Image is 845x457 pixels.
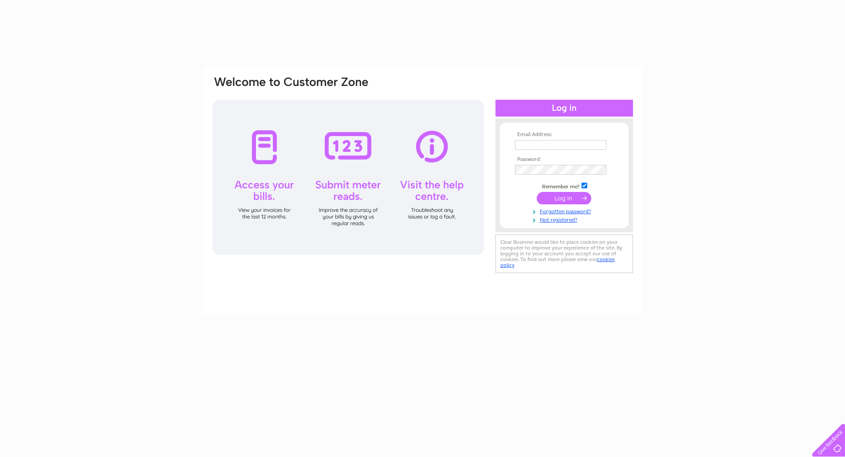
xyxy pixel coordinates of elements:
[513,132,616,138] th: Email Address:
[515,215,616,223] a: Not registered?
[515,207,616,215] a: Forgotten password?
[537,192,591,204] input: Submit
[513,156,616,163] th: Password:
[513,181,616,190] td: Remember me?
[495,234,633,273] div: Clear Business would like to place cookies on your computer to improve your experience of the sit...
[500,256,615,268] a: cookies policy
